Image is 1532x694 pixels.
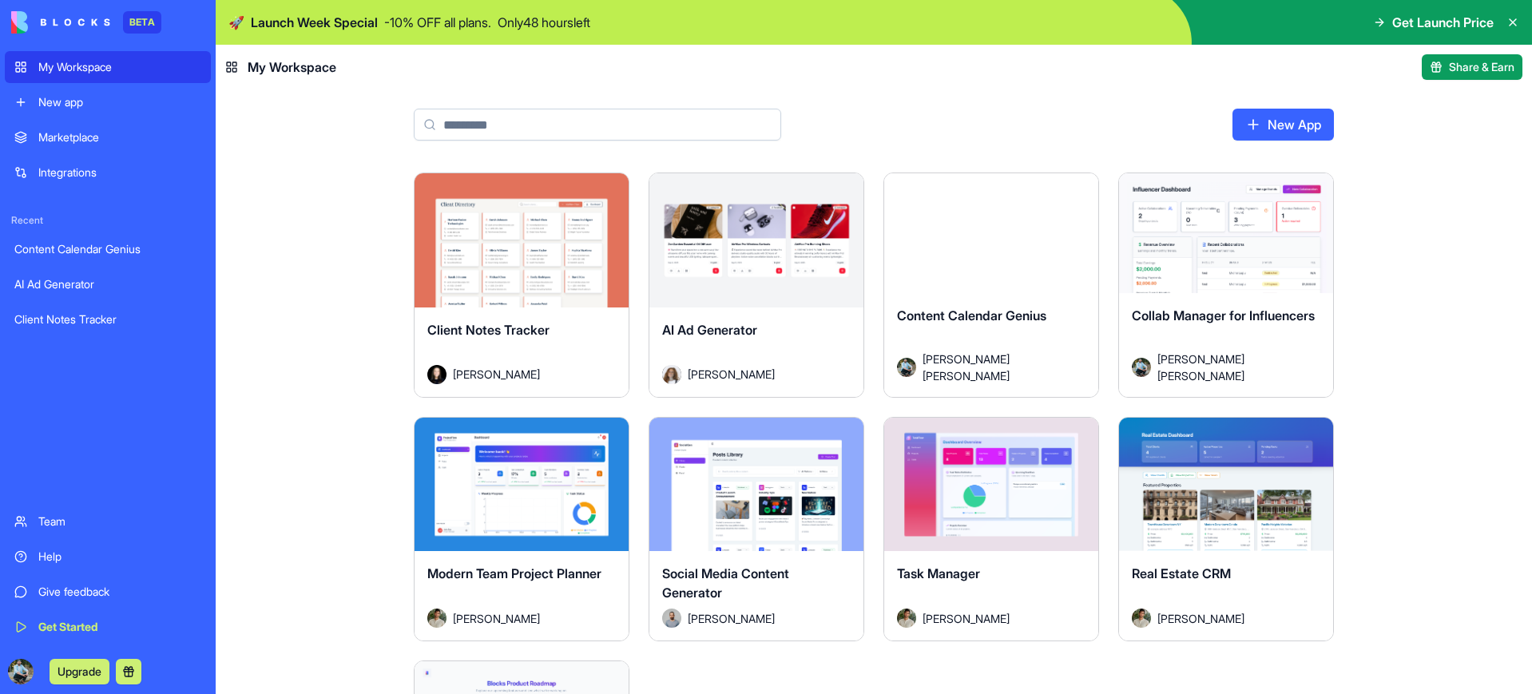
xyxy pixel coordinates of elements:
[453,366,540,383] span: [PERSON_NAME]
[38,129,201,145] div: Marketplace
[38,59,201,75] div: My Workspace
[14,241,201,257] div: Content Calendar Genius
[1118,417,1334,642] a: Real Estate CRMAvatar[PERSON_NAME]
[688,366,775,383] span: [PERSON_NAME]
[5,576,211,608] a: Give feedback
[897,609,916,628] img: Avatar
[123,11,161,34] div: BETA
[662,565,789,601] span: Social Media Content Generator
[5,506,211,537] a: Team
[1157,351,1308,384] span: [PERSON_NAME] [PERSON_NAME]
[5,121,211,153] a: Marketplace
[228,13,244,32] span: 🚀
[1422,54,1522,80] button: Share & Earn
[5,51,211,83] a: My Workspace
[662,365,681,384] img: Avatar
[1232,109,1334,141] a: New App
[5,86,211,118] a: New app
[38,514,201,529] div: Team
[1132,307,1315,323] span: Collab Manager for Influencers
[38,549,201,565] div: Help
[5,233,211,265] a: Content Calendar Genius
[38,165,201,180] div: Integrations
[427,565,601,581] span: Modern Team Project Planner
[14,276,201,292] div: AI Ad Generator
[1132,565,1231,581] span: Real Estate CRM
[923,610,1010,627] span: [PERSON_NAME]
[897,307,1046,323] span: Content Calendar Genius
[414,173,629,398] a: Client Notes TrackerAvatar[PERSON_NAME]
[38,619,201,635] div: Get Started
[883,417,1099,642] a: Task ManagerAvatar[PERSON_NAME]
[5,214,211,227] span: Recent
[453,610,540,627] span: [PERSON_NAME]
[251,13,378,32] span: Launch Week Special
[897,565,980,581] span: Task Manager
[897,358,916,377] img: Avatar
[662,322,757,338] span: AI Ad Generator
[649,417,864,642] a: Social Media Content GeneratorAvatar[PERSON_NAME]
[688,610,775,627] span: [PERSON_NAME]
[384,13,491,32] p: - 10 % OFF all plans.
[5,303,211,335] a: Client Notes Tracker
[1118,173,1334,398] a: Collab Manager for InfluencersAvatar[PERSON_NAME] [PERSON_NAME]
[5,268,211,300] a: AI Ad Generator
[11,11,110,34] img: logo
[662,609,681,628] img: Avatar
[1449,59,1514,75] span: Share & Earn
[38,94,201,110] div: New app
[50,659,109,684] button: Upgrade
[923,351,1073,384] span: [PERSON_NAME] [PERSON_NAME]
[649,173,864,398] a: AI Ad GeneratorAvatar[PERSON_NAME]
[5,157,211,188] a: Integrations
[14,311,201,327] div: Client Notes Tracker
[498,13,590,32] p: Only 48 hours left
[1392,13,1494,32] span: Get Launch Price
[1157,610,1244,627] span: [PERSON_NAME]
[427,365,447,384] img: Avatar
[427,322,550,338] span: Client Notes Tracker
[11,11,161,34] a: BETA
[5,541,211,573] a: Help
[883,173,1099,398] a: Content Calendar GeniusAvatar[PERSON_NAME] [PERSON_NAME]
[8,659,34,684] img: ACg8ocJNHXTW_YLYpUavmfs3syqsdHTtPnhfTho5TN6JEWypo_6Vv8rXJA=s96-c
[5,611,211,643] a: Get Started
[1132,609,1151,628] img: Avatar
[50,663,109,679] a: Upgrade
[414,417,629,642] a: Modern Team Project PlannerAvatar[PERSON_NAME]
[38,584,201,600] div: Give feedback
[1132,358,1151,377] img: Avatar
[248,58,336,77] span: My Workspace
[427,609,447,628] img: Avatar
